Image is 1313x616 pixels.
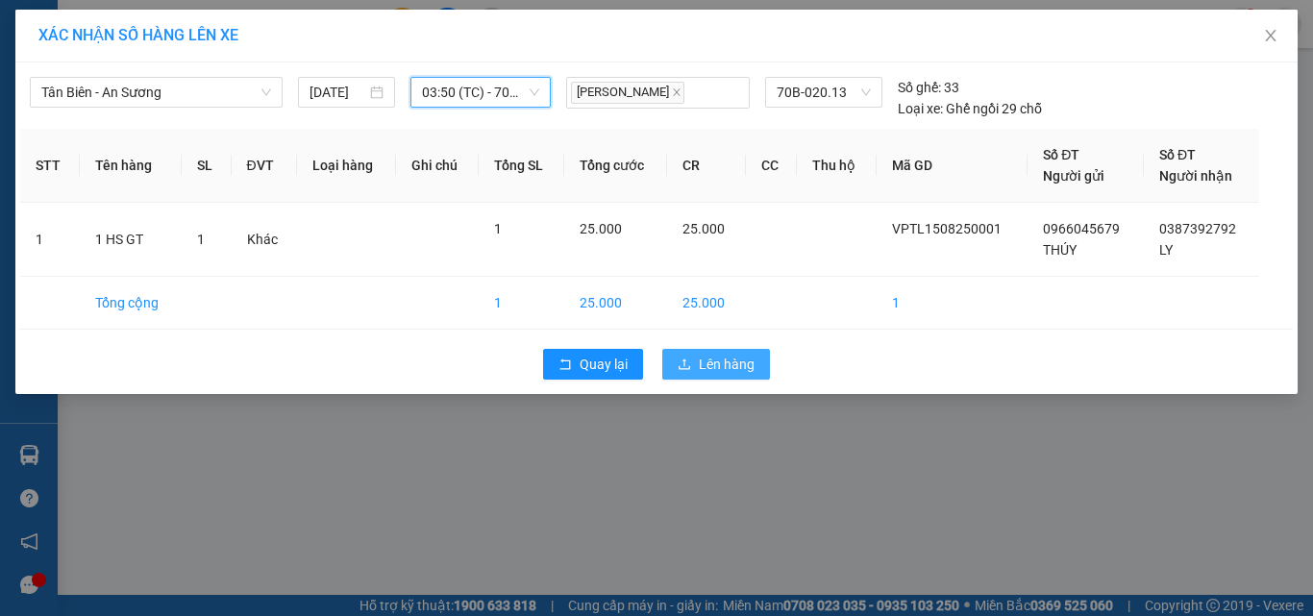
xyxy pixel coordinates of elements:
span: THÚY [1043,242,1077,258]
span: Số ĐT [1043,147,1079,162]
td: 1 [479,277,564,330]
span: 0387392792 [1159,221,1236,236]
span: 25.000 [580,221,622,236]
th: Ghi chú [396,129,479,203]
span: Tân Biên - An Sương [41,78,271,107]
td: 1 HS GT [80,203,181,277]
span: rollback [558,357,572,373]
td: Khác [232,203,298,277]
th: ĐVT [232,129,298,203]
button: Close [1244,10,1298,63]
span: 03:50 (TC) - 70B-020.13 [422,78,540,107]
span: Người gửi [1043,168,1104,184]
th: Mã GD [877,129,1028,203]
span: 1 [494,221,502,236]
th: Tổng SL [479,129,564,203]
strong: ĐỒNG PHƯỚC [152,11,263,27]
input: 15/08/2025 [310,82,365,103]
span: VPTL1508250001 [96,122,200,136]
span: Số ĐT [1159,147,1196,162]
td: 25.000 [667,277,746,330]
span: upload [678,357,691,373]
span: 25.000 [682,221,725,236]
span: Lên hàng [699,354,755,375]
span: Hotline: 19001152 [152,86,235,97]
img: logo [7,12,92,96]
span: [PERSON_NAME]: [6,124,200,136]
span: Bến xe [GEOGRAPHIC_DATA] [152,31,259,55]
td: 25.000 [564,277,667,330]
span: VPTL1508250001 [892,221,1002,236]
span: Người nhận [1159,168,1232,184]
div: Ghế ngồi 29 chỗ [898,98,1042,119]
td: 1 [20,203,80,277]
span: [PERSON_NAME] [571,82,684,104]
th: Loại hàng [297,129,395,203]
span: Loại xe: [898,98,943,119]
th: Thu hộ [797,129,877,203]
span: In ngày: [6,139,117,151]
span: close [1263,28,1278,43]
th: CR [667,129,746,203]
span: 0966045679 [1043,221,1120,236]
th: STT [20,129,80,203]
span: close [672,87,681,97]
span: Số ghế: [898,77,941,98]
span: 02:34:56 [DATE] [42,139,117,151]
th: CC [746,129,798,203]
th: Tổng cước [564,129,667,203]
td: Tổng cộng [80,277,181,330]
button: uploadLên hàng [662,349,770,380]
span: LY [1159,242,1173,258]
th: Tên hàng [80,129,181,203]
button: rollbackQuay lại [543,349,643,380]
th: SL [182,129,232,203]
span: 70B-020.13 [777,78,871,107]
span: Quay lại [580,354,628,375]
span: ----------------------------------------- [52,104,235,119]
td: 1 [877,277,1028,330]
div: 33 [898,77,959,98]
span: XÁC NHẬN SỐ HÀNG LÊN XE [38,26,238,44]
span: 01 Võ Văn Truyện, KP.1, Phường 2 [152,58,264,82]
span: 1 [197,232,205,247]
